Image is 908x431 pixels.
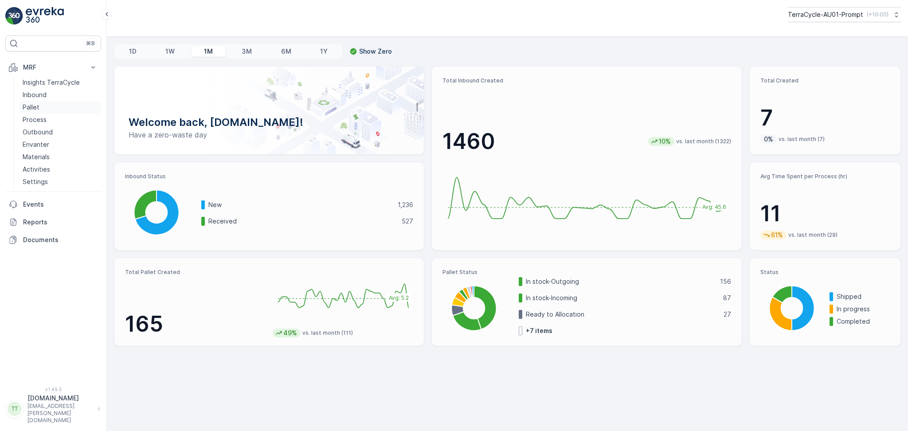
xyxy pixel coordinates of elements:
[320,47,328,56] p: 1Y
[760,105,890,131] p: 7
[526,326,552,335] p: + 7 items
[5,394,101,424] button: TT[DOMAIN_NAME][EMAIL_ADDRESS][PERSON_NAME][DOMAIN_NAME]
[125,173,413,180] p: Inbound Status
[398,200,413,209] p: 1,236
[23,153,50,161] p: Materials
[19,76,101,89] a: Insights TerraCycle
[242,47,252,56] p: 3M
[442,269,731,276] p: Pallet Status
[23,63,83,72] p: MRF
[26,7,64,25] img: logo_light-DOdMpM7g.png
[23,103,39,112] p: Pallet
[165,47,175,56] p: 1W
[359,47,392,56] p: Show Zero
[5,387,101,392] span: v 1.49.3
[23,90,47,99] p: Inbound
[760,269,890,276] p: Status
[760,173,890,180] p: Avg Time Spent per Process (hr)
[720,277,731,286] p: 156
[19,101,101,114] a: Pallet
[526,310,717,319] p: Ready to Allocation
[788,231,838,239] p: vs. last month (29)
[8,402,22,416] div: TT
[19,138,101,151] a: Envanter
[208,217,396,226] p: Received
[837,292,890,301] p: Shipped
[282,329,298,337] p: 49%
[23,128,53,137] p: Outbound
[526,294,717,302] p: In stock-Incoming
[5,7,23,25] img: logo
[658,137,672,146] p: 10%
[125,311,266,337] p: 165
[23,177,48,186] p: Settings
[23,200,98,209] p: Events
[302,329,353,337] p: vs. last month (111)
[19,163,101,176] a: Activities
[204,47,213,56] p: 1M
[5,59,101,76] button: MRF
[23,165,50,174] p: Activities
[23,235,98,244] p: Documents
[788,10,863,19] p: TerraCycle-AU01-Prompt
[676,138,731,145] p: vs. last month (1322)
[129,47,137,56] p: 1D
[837,317,890,326] p: Completed
[770,231,784,239] p: 61%
[19,89,101,101] a: Inbound
[129,115,410,129] p: Welcome back, [DOMAIN_NAME]!
[27,403,93,424] p: [EMAIL_ADDRESS][PERSON_NAME][DOMAIN_NAME]
[125,269,266,276] p: Total Pallet Created
[5,231,101,249] a: Documents
[208,200,392,209] p: New
[19,114,101,126] a: Process
[867,11,888,18] p: ( +10:00 )
[402,217,413,226] p: 527
[23,115,47,124] p: Process
[27,394,93,403] p: [DOMAIN_NAME]
[763,135,774,144] p: 0%
[760,77,890,84] p: Total Created
[23,140,49,149] p: Envanter
[129,129,410,140] p: Have a zero-waste day
[788,7,901,22] button: TerraCycle-AU01-Prompt(+10:00)
[19,176,101,188] a: Settings
[19,151,101,163] a: Materials
[281,47,291,56] p: 6M
[723,294,731,302] p: 87
[442,128,495,155] p: 1460
[442,77,731,84] p: Total Inbound Created
[526,277,714,286] p: In stock-Outgoing
[5,213,101,231] a: Reports
[760,200,890,227] p: 11
[837,305,890,313] p: In progress
[23,78,80,87] p: Insights TerraCycle
[724,310,731,319] p: 27
[86,40,95,47] p: ⌘B
[23,218,98,227] p: Reports
[19,126,101,138] a: Outbound
[5,196,101,213] a: Events
[779,136,825,143] p: vs. last month (7)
